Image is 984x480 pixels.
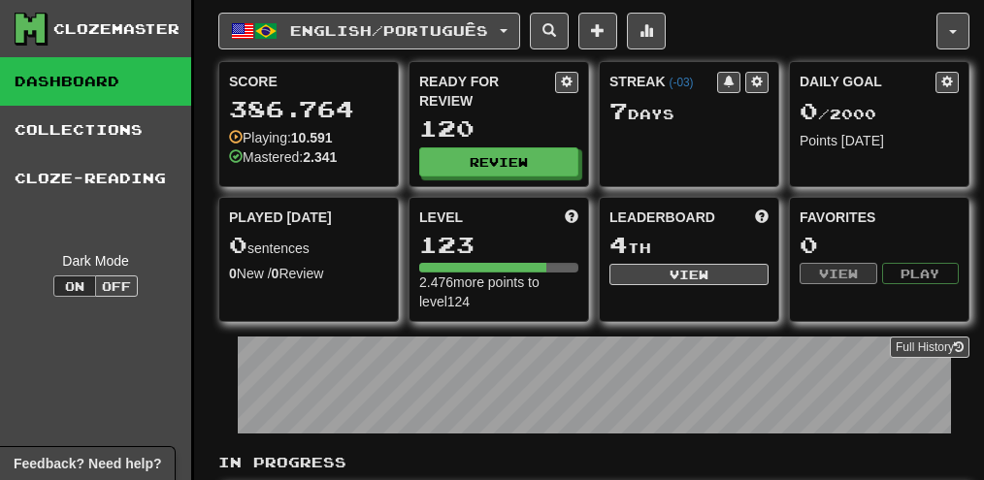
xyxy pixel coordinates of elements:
[229,97,388,121] div: 386.764
[609,99,769,124] div: Day s
[229,72,388,91] div: Score
[669,76,693,89] a: (-03)
[229,264,388,283] div: New / Review
[800,106,876,122] span: / 2000
[229,231,247,258] span: 0
[229,266,237,281] strong: 0
[609,233,769,258] div: th
[419,72,555,111] div: Ready for Review
[800,208,959,227] div: Favorites
[565,208,578,227] span: Score more points to level up
[53,19,180,39] div: Clozemaster
[229,208,332,227] span: Played [DATE]
[609,231,628,258] span: 4
[609,264,769,285] button: View
[609,72,717,91] div: Streak
[272,266,279,281] strong: 0
[218,13,520,49] button: English/Português
[800,263,877,284] button: View
[95,275,138,297] button: Off
[303,149,337,165] strong: 2.341
[890,336,969,358] a: Full History
[229,233,388,258] div: sentences
[419,147,578,176] button: Review
[419,208,463,227] span: Level
[14,454,161,473] span: Open feedback widget
[578,13,617,49] button: Add sentence to collection
[291,130,333,145] strong: 10.591
[800,131,959,150] div: Points [DATE]
[755,208,769,227] span: This week in points, UTC
[609,208,715,227] span: Leaderboard
[419,233,578,257] div: 123
[882,263,960,284] button: Play
[229,128,333,147] div: Playing:
[530,13,569,49] button: Search sentences
[419,116,578,141] div: 120
[800,233,959,257] div: 0
[53,275,96,297] button: On
[15,251,177,271] div: Dark Mode
[290,22,488,39] span: English / Português
[800,72,935,93] div: Daily Goal
[218,453,969,472] p: In Progress
[627,13,666,49] button: More stats
[800,97,818,124] span: 0
[229,147,337,167] div: Mastered:
[419,272,578,311] div: 2.476 more points to level 124
[609,97,628,124] span: 7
